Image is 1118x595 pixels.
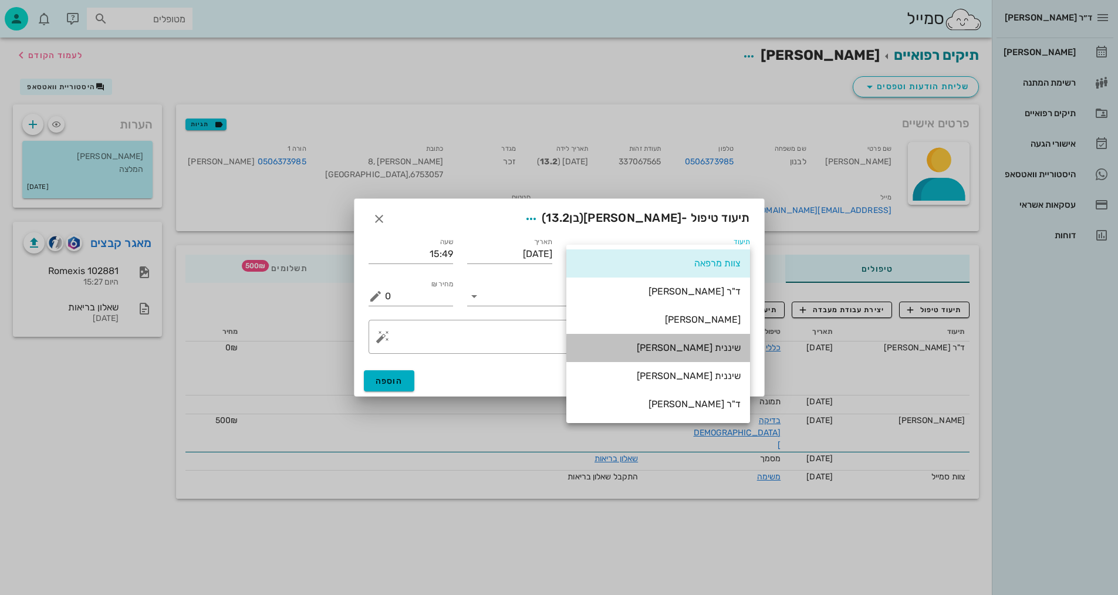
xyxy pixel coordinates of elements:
[546,211,569,225] span: 13.2
[521,208,750,229] span: תיעוד טיפול -
[566,245,750,263] div: תיעודצוות מרפאה
[576,258,741,269] div: צוות מרפאה
[542,211,583,225] span: (בן )
[576,314,741,325] div: [PERSON_NAME]
[431,280,454,289] label: מחיר ₪
[533,238,552,246] label: תאריך
[376,376,403,386] span: הוספה
[583,211,681,225] span: [PERSON_NAME]
[734,238,750,246] label: תיעוד
[576,398,741,410] div: ד"ר [PERSON_NAME]
[576,342,741,353] div: שיננית [PERSON_NAME]
[440,238,454,246] label: שעה
[576,286,741,297] div: ד"ר [PERSON_NAME]
[369,289,383,303] button: מחיר ₪ appended action
[364,370,415,391] button: הוספה
[576,370,741,381] div: שיננית [PERSON_NAME]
